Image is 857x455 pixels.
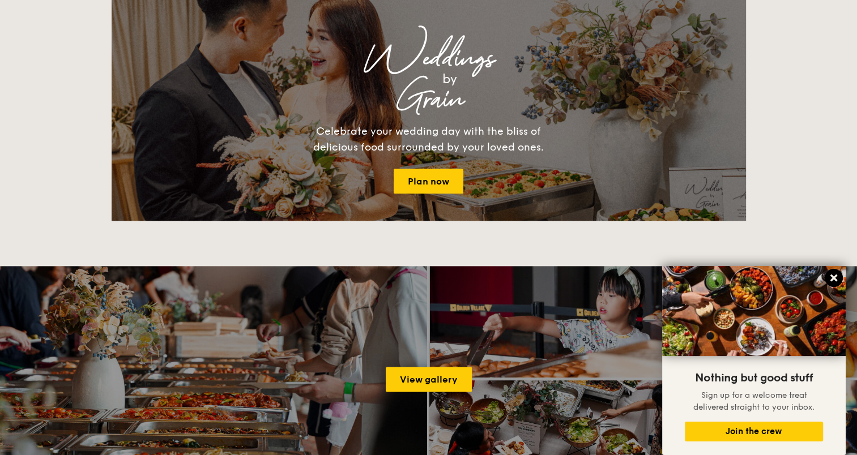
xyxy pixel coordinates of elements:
[695,371,813,385] span: Nothing but good stuff
[662,266,846,356] img: DSC07876-Edit02-Large.jpeg
[693,390,815,412] span: Sign up for a welcome treat delivered straight to your inbox.
[825,269,843,287] button: Close
[301,123,556,155] div: Celebrate your wedding day with the bliss of delicious food surrounded by your loved ones.
[211,89,646,110] div: Grain
[211,49,646,69] div: Weddings
[253,69,646,89] div: by
[386,367,472,392] a: View gallery
[685,422,823,441] button: Join the crew
[394,169,463,194] a: Plan now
